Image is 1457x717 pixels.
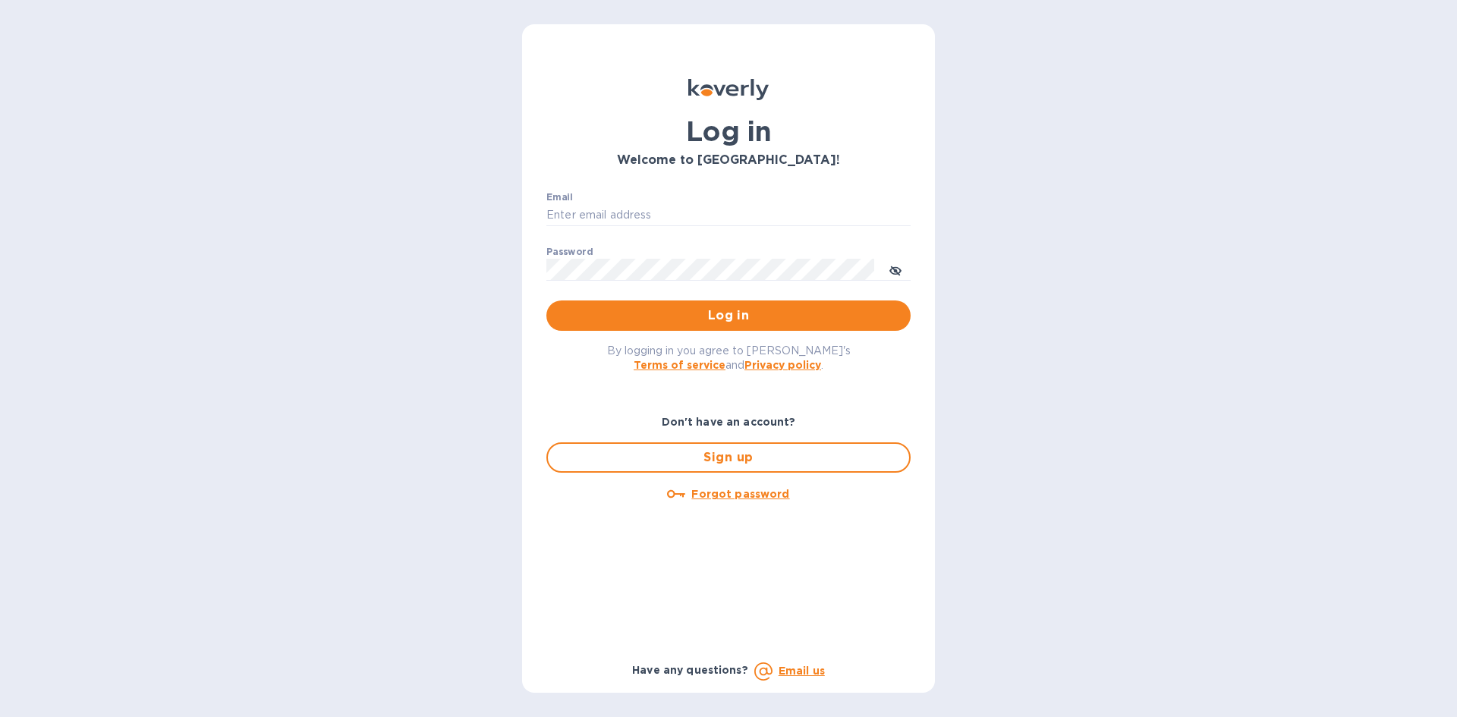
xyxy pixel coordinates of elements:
[546,247,593,256] label: Password
[632,664,748,676] b: Have any questions?
[546,193,573,202] label: Email
[559,307,898,325] span: Log in
[634,359,725,371] a: Terms of service
[560,448,897,467] span: Sign up
[662,416,796,428] b: Don't have an account?
[688,79,769,100] img: Koverly
[546,442,911,473] button: Sign up
[546,204,911,227] input: Enter email address
[546,115,911,147] h1: Log in
[691,488,789,500] u: Forgot password
[546,153,911,168] h3: Welcome to [GEOGRAPHIC_DATA]!
[546,300,911,331] button: Log in
[779,665,825,677] a: Email us
[880,254,911,285] button: toggle password visibility
[744,359,821,371] a: Privacy policy
[607,344,851,371] span: By logging in you agree to [PERSON_NAME]'s and .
